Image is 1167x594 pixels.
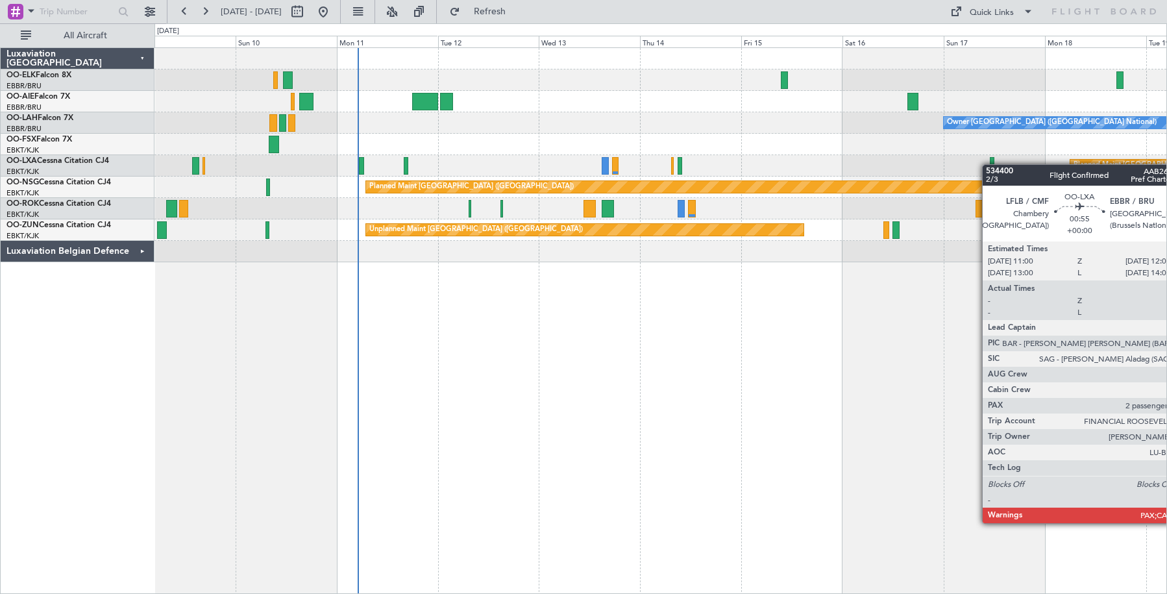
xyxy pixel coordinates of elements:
[6,221,39,229] span: OO-ZUN
[438,36,539,47] div: Tue 12
[134,36,236,47] div: Sat 9
[944,1,1040,22] button: Quick Links
[6,210,39,219] a: EBKT/KJK
[6,71,71,79] a: OO-ELKFalcon 8X
[443,1,521,22] button: Refresh
[539,36,640,47] div: Wed 13
[40,2,114,21] input: Trip Number
[6,136,36,143] span: OO-FSX
[6,93,70,101] a: OO-AIEFalcon 7X
[236,36,337,47] div: Sun 10
[6,179,111,186] a: OO-NSGCessna Citation CJ4
[463,7,517,16] span: Refresh
[34,31,137,40] span: All Aircraft
[6,231,39,241] a: EBKT/KJK
[6,124,42,134] a: EBBR/BRU
[6,103,42,112] a: EBBR/BRU
[6,200,39,208] span: OO-ROK
[6,200,111,208] a: OO-ROKCessna Citation CJ4
[14,25,141,46] button: All Aircraft
[842,36,944,47] div: Sat 16
[337,36,438,47] div: Mon 11
[6,179,39,186] span: OO-NSG
[6,145,39,155] a: EBKT/KJK
[741,36,842,47] div: Fri 15
[944,36,1045,47] div: Sun 17
[6,71,36,79] span: OO-ELK
[970,6,1014,19] div: Quick Links
[369,220,583,240] div: Unplanned Maint [GEOGRAPHIC_DATA] ([GEOGRAPHIC_DATA])
[6,157,109,165] a: OO-LXACessna Citation CJ4
[369,177,574,197] div: Planned Maint [GEOGRAPHIC_DATA] ([GEOGRAPHIC_DATA])
[6,114,73,122] a: OO-LAHFalcon 7X
[157,26,179,37] div: [DATE]
[640,36,741,47] div: Thu 14
[947,113,1157,132] div: Owner [GEOGRAPHIC_DATA] ([GEOGRAPHIC_DATA] National)
[221,6,282,18] span: [DATE] - [DATE]
[6,157,37,165] span: OO-LXA
[6,136,72,143] a: OO-FSXFalcon 7X
[6,93,34,101] span: OO-AIE
[1045,36,1146,47] div: Mon 18
[6,221,111,229] a: OO-ZUNCessna Citation CJ4
[6,167,39,177] a: EBKT/KJK
[6,188,39,198] a: EBKT/KJK
[6,114,38,122] span: OO-LAH
[6,81,42,91] a: EBBR/BRU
